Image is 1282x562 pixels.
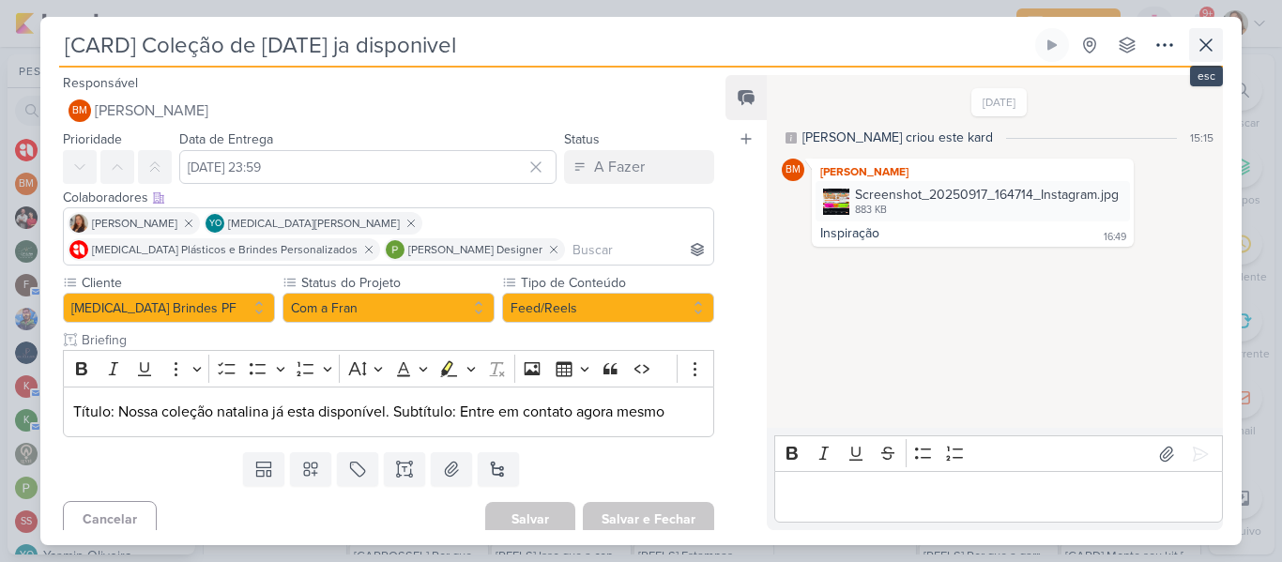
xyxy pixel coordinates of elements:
button: Cancelar [63,501,157,538]
label: Responsável [63,75,138,91]
div: 15:15 [1190,129,1213,146]
label: Status [564,131,600,147]
input: Kard Sem Título [59,28,1031,62]
button: A Fazer [564,150,714,184]
div: Screenshot_20250917_164714_Instagram.jpg [855,185,1119,205]
div: [PERSON_NAME] [816,162,1130,181]
div: [PERSON_NAME] criou este kard [802,128,993,147]
label: Data de Entrega [179,131,273,147]
div: 16:49 [1104,230,1126,245]
div: Editor editing area: main [63,387,714,438]
label: Cliente [80,273,275,293]
p: BM [72,106,87,116]
input: Select a date [179,150,557,184]
button: Com a Fran [282,293,495,323]
label: Prioridade [63,131,122,147]
div: Colaboradores [63,188,714,207]
div: Screenshot_20250917_164714_Instagram.jpg [816,181,1130,221]
div: Editor editing area: main [774,471,1223,523]
label: Tipo de Conteúdo [519,273,714,293]
div: esc [1190,66,1223,86]
div: Editor toolbar [774,435,1223,472]
div: Editor toolbar [63,350,714,387]
div: Inspiração [820,225,879,241]
span: [PERSON_NAME] [92,215,177,232]
label: Status do Projeto [299,273,495,293]
span: [PERSON_NAME] [95,99,208,122]
span: [MEDICAL_DATA] Plásticos e Brindes Personalizados [92,241,358,258]
p: Título: Nossa coleção natalina já esta disponível. Subtítulo: Entre em contato agora mesmo [73,401,704,423]
span: [MEDICAL_DATA][PERSON_NAME] [228,215,400,232]
div: Beth Monteiro [69,99,91,122]
div: Beth Monteiro [782,159,804,181]
p: BM [786,165,801,175]
input: Buscar [569,238,710,261]
button: Feed/Reels [502,293,714,323]
input: Texto sem título [78,330,714,350]
img: zhETi1XmUcHLL4xeHGY1IU8jL9XPQ3yzZqmk2ISA.jpg [823,189,849,215]
img: Paloma Paixão Designer [386,240,404,259]
div: A Fazer [594,156,645,178]
button: [MEDICAL_DATA] Brindes PF [63,293,275,323]
img: Allegra Plásticos e Brindes Personalizados [69,240,88,259]
div: Yasmin Oliveira [206,214,224,233]
div: 883 KB [855,203,1119,218]
p: YO [209,220,221,229]
img: Franciluce Carvalho [69,214,88,233]
div: Ligar relógio [1045,38,1060,53]
button: BM [PERSON_NAME] [63,94,714,128]
span: [PERSON_NAME] Designer [408,241,542,258]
